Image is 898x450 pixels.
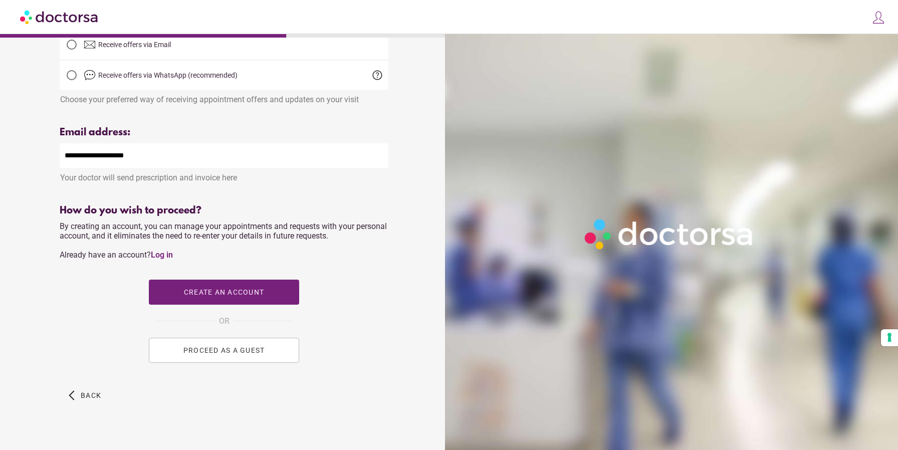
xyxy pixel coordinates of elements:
[60,205,388,216] div: How do you wish to proceed?
[183,346,265,354] span: PROCEED AS A GUEST
[881,329,898,346] button: Your consent preferences for tracking technologies
[871,11,885,25] img: icons8-customer-100.png
[371,69,383,81] span: help
[60,168,388,182] div: Your doctor will send prescription and invoice here
[184,288,264,296] span: Create an account
[149,280,299,305] button: Create an account
[580,214,759,254] img: Logo-Doctorsa-trans-White-partial-flat.png
[65,383,105,408] button: arrow_back_ios Back
[60,90,388,104] div: Choose your preferred way of receiving appointment offers and updates on your visit
[60,221,387,260] span: By creating an account, you can manage your appointments and requests with your personal account,...
[20,6,99,28] img: Doctorsa.com
[219,315,230,328] span: OR
[84,69,96,81] img: chat
[98,41,171,49] span: Receive offers via Email
[60,127,388,138] div: Email address:
[81,391,101,399] span: Back
[151,250,173,260] a: Log in
[84,39,96,51] img: email
[98,71,238,79] span: Receive offers via WhatsApp (recommended)
[149,338,299,363] button: PROCEED AS A GUEST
